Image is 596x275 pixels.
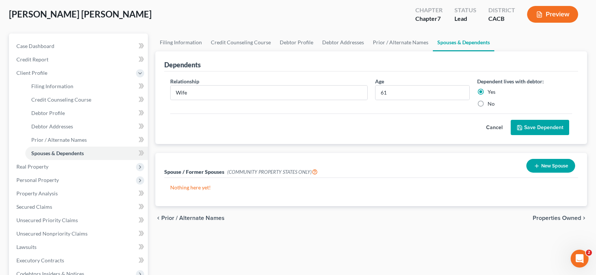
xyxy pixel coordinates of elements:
a: Credit Report [10,53,148,66]
a: Secured Claims [10,200,148,214]
label: No [488,100,495,108]
label: Dependent lives with debtor: [477,77,544,85]
button: Properties Owned chevron_right [533,215,587,221]
div: District [488,6,515,15]
span: Real Property [16,163,48,170]
span: Property Analysis [16,190,58,196]
a: Debtor Profile [25,106,148,120]
span: Debtor Addresses [31,123,73,129]
a: Property Analysis [10,187,148,200]
button: Preview [527,6,578,23]
span: Properties Owned [533,215,581,221]
span: Case Dashboard [16,43,54,49]
button: chevron_left Prior / Alternate Names [155,215,225,221]
span: Secured Claims [16,204,52,210]
a: Lawsuits [10,240,148,254]
a: Unsecured Priority Claims [10,214,148,227]
a: Credit Counseling Course [25,93,148,106]
button: Save Dependent [511,120,569,135]
a: Debtor Addresses [318,33,368,51]
a: Unsecured Nonpriority Claims [10,227,148,240]
span: Relationship [170,78,199,84]
i: chevron_left [155,215,161,221]
a: Case Dashboard [10,39,148,53]
span: Personal Property [16,177,59,183]
a: Spouses & Dependents [25,147,148,160]
a: Prior / Alternate Names [25,133,148,147]
a: Prior / Alternate Names [368,33,433,51]
div: CACB [488,15,515,23]
span: Prior / Alternate Names [161,215,225,221]
button: New Spouse [526,159,575,173]
span: Unsecured Priority Claims [16,217,78,223]
a: Filing Information [25,80,148,93]
a: Executory Contracts [10,254,148,267]
span: Filing Information [31,83,73,89]
span: 2 [586,250,592,256]
button: Cancel [478,120,511,135]
input: Enter relationship... [171,86,367,100]
a: Filing Information [155,33,206,51]
span: Credit Report [16,56,48,63]
span: Prior / Alternate Names [31,137,87,143]
span: Lawsuits [16,244,37,250]
a: Credit Counseling Course [206,33,275,51]
iframe: Intercom live chat [571,250,589,268]
div: Chapter [415,6,443,15]
i: chevron_right [581,215,587,221]
span: Executory Contracts [16,257,64,263]
div: Lead [454,15,476,23]
label: Yes [488,88,495,96]
span: Spouses & Dependents [31,150,84,156]
span: 7 [437,15,441,22]
div: Dependents [164,60,201,69]
input: Enter age... [375,86,470,100]
span: Unsecured Nonpriority Claims [16,230,88,237]
a: Debtor Addresses [25,120,148,133]
span: Debtor Profile [31,110,65,116]
a: Spouses & Dependents [433,33,494,51]
p: Nothing here yet! [170,184,572,191]
label: Age [375,77,384,85]
a: Debtor Profile [275,33,318,51]
span: (COMMUNITY PROPERTY STATES ONLY) [227,169,318,175]
div: Status [454,6,476,15]
span: Client Profile [16,70,47,76]
span: Spouse / Former Spouses [164,169,224,175]
span: [PERSON_NAME] [PERSON_NAME] [9,9,152,19]
div: Chapter [415,15,443,23]
span: Credit Counseling Course [31,96,91,103]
